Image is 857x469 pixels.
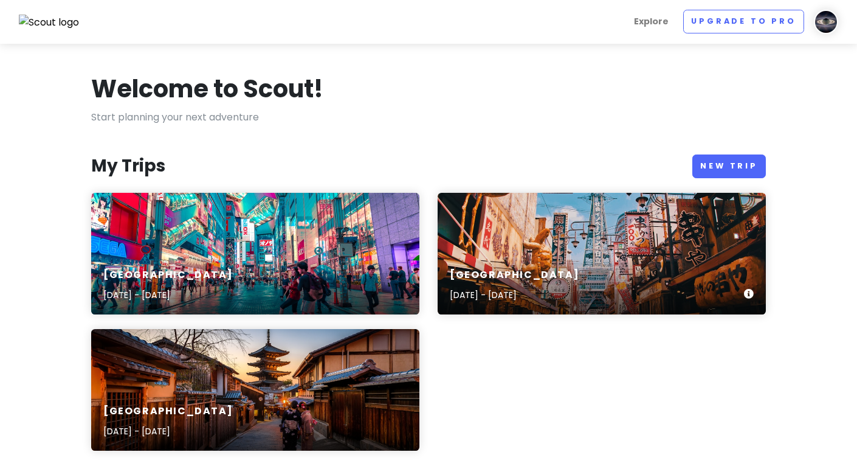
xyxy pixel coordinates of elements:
[683,10,804,33] a: Upgrade to Pro
[692,155,766,178] a: New Trip
[450,288,579,302] p: [DATE] - [DATE]
[450,269,579,282] h6: [GEOGRAPHIC_DATA]
[91,109,766,125] p: Start planning your next adventure
[103,425,233,438] p: [DATE] - [DATE]
[91,73,323,105] h1: Welcome to Scout!
[103,288,233,302] p: [DATE] - [DATE]
[814,10,838,34] img: User profile
[103,405,233,418] h6: [GEOGRAPHIC_DATA]
[19,15,80,30] img: Scout logo
[629,10,673,33] a: Explore
[103,269,233,282] h6: [GEOGRAPHIC_DATA]
[438,193,766,314] a: people walking on street during daytime[GEOGRAPHIC_DATA][DATE] - [DATE]
[91,329,419,451] a: two women in purple and pink kimono standing on street[GEOGRAPHIC_DATA][DATE] - [DATE]
[91,193,419,314] a: people walking on road near well-lit buildings[GEOGRAPHIC_DATA][DATE] - [DATE]
[91,155,165,177] h3: My Trips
